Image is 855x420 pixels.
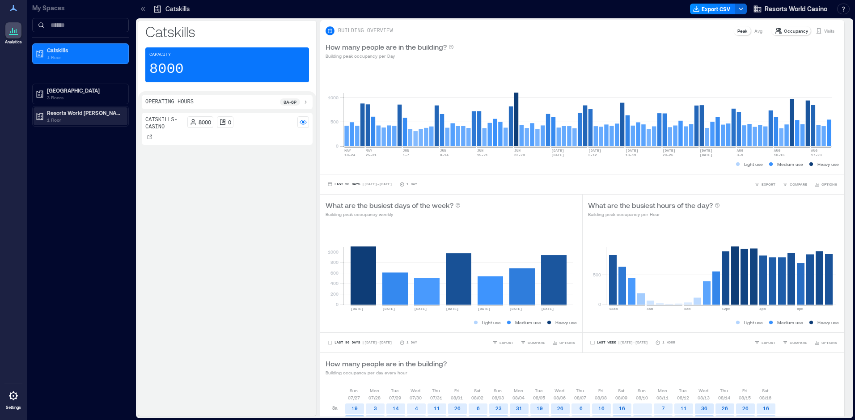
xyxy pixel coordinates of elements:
[662,340,675,345] p: 1 Hour
[557,405,563,411] text: 26
[739,394,751,401] p: 08/15
[593,272,601,277] tspan: 500
[615,394,627,401] p: 08/09
[742,405,749,411] text: 26
[330,280,339,286] tspan: 400
[737,153,744,157] text: 3-9
[406,182,417,187] p: 1 Day
[3,385,24,413] a: Settings
[516,405,522,411] text: 31
[415,405,418,411] text: 4
[434,405,440,411] text: 11
[753,338,777,347] button: EXPORT
[765,4,827,13] span: Resorts World Casino
[554,387,564,394] p: Wed
[47,109,122,116] p: Resorts World [PERSON_NAME][GEOGRAPHIC_DATA]
[471,394,483,401] p: 08/02
[509,307,522,311] text: [DATE]
[598,387,603,394] p: Fri
[784,27,808,34] p: Occupancy
[370,387,379,394] p: Mon
[32,4,129,13] p: My Spaces
[588,211,720,218] p: Building peak occupancy per Hour
[414,307,427,311] text: [DATE]
[636,394,648,401] p: 08/10
[718,394,730,401] p: 08/14
[351,307,364,311] text: [DATE]
[491,338,515,347] button: EXPORT
[519,338,547,347] button: COMPARE
[701,405,707,411] text: 36
[817,161,839,168] p: Heavy use
[403,148,410,153] text: JUN
[494,387,502,394] p: Sun
[588,148,601,153] text: [DATE]
[374,405,377,411] text: 3
[658,387,667,394] p: Mon
[411,387,420,394] p: Wed
[551,148,564,153] text: [DATE]
[499,340,513,345] span: EXPORT
[759,394,771,401] p: 08/16
[797,307,804,311] text: 8pm
[47,87,122,94] p: [GEOGRAPHIC_DATA]
[451,394,463,401] p: 08/01
[619,405,625,411] text: 16
[744,319,763,326] p: Light use
[6,405,21,410] p: Settings
[762,182,775,187] span: EXPORT
[514,387,523,394] p: Mon
[326,211,461,218] p: Building peak occupancy weekly
[145,22,309,40] p: Catskills
[149,60,184,78] p: 8000
[551,153,564,157] text: [DATE]
[700,148,713,153] text: [DATE]
[550,338,577,347] button: OPTIONS
[514,153,525,157] text: 22-28
[598,405,605,411] text: 16
[595,394,607,401] p: 08/08
[389,394,401,401] p: 07/29
[326,338,394,347] button: Last 90 Days |[DATE]-[DATE]
[663,148,676,153] text: [DATE]
[351,405,358,411] text: 19
[684,307,691,311] text: 8am
[391,387,399,394] p: Tue
[432,387,440,394] p: Thu
[737,27,747,34] p: Peak
[145,116,184,131] p: Catskills- Casino
[588,200,713,211] p: What are the busiest hours of the day?
[663,153,673,157] text: 20-26
[790,182,807,187] span: COMPARE
[326,52,454,59] p: Building peak occupancy per Day
[478,307,491,311] text: [DATE]
[47,54,122,61] p: 1 Floor
[813,338,839,347] button: OPTIONS
[662,405,665,411] text: 7
[535,387,543,394] p: Tue
[626,153,636,157] text: 13-19
[326,42,447,52] p: How many people are in the building?
[336,301,339,307] tspan: 0
[366,148,372,153] text: MAY
[332,404,338,412] p: 8a
[492,394,504,401] p: 08/03
[722,405,728,411] text: 26
[763,405,769,411] text: 16
[609,307,618,311] text: 12am
[759,307,766,311] text: 4pm
[720,387,728,394] p: Thu
[344,148,351,153] text: MAY
[722,307,730,311] text: 12pm
[2,20,25,47] a: Analytics
[440,153,449,157] text: 8-14
[537,405,543,411] text: 19
[512,394,525,401] p: 08/04
[330,270,339,276] tspan: 600
[737,148,744,153] text: AUG
[326,358,447,369] p: How many people are in the building?
[495,405,502,411] text: 23
[618,387,624,394] p: Sat
[326,180,394,189] button: Last 90 Days |[DATE]-[DATE]
[344,153,355,157] text: 18-24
